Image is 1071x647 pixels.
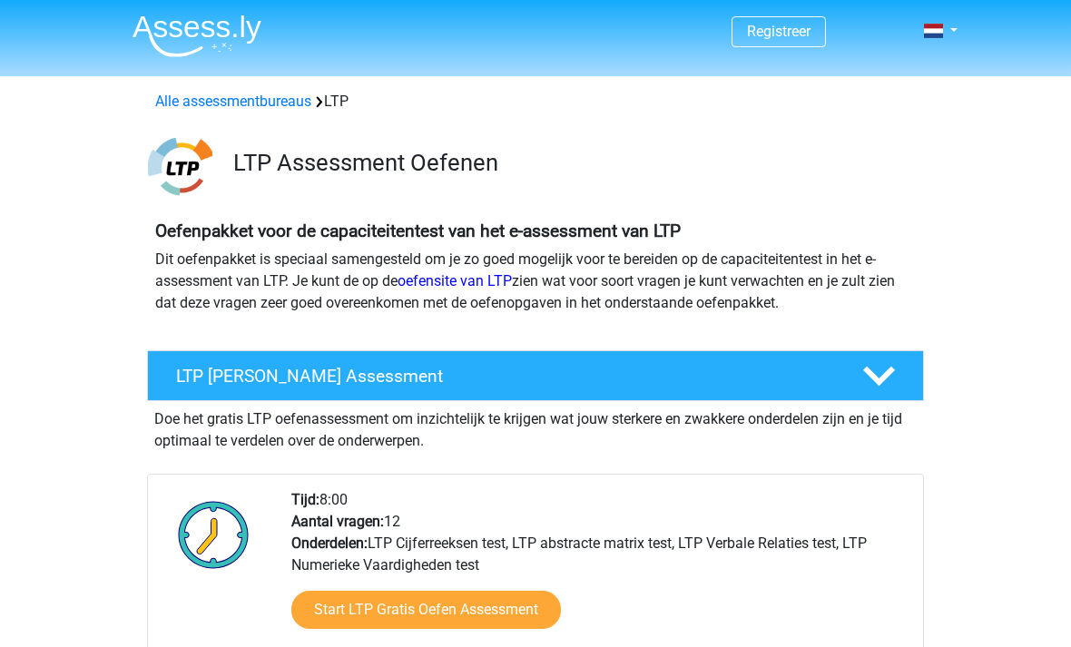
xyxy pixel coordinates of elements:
[148,134,212,199] img: ltp.png
[398,272,512,289] a: oefensite van LTP
[176,366,833,387] h4: LTP [PERSON_NAME] Assessment
[168,489,260,580] img: Klok
[155,93,311,110] a: Alle assessmentbureaus
[291,491,319,508] b: Tijd:
[155,249,916,314] p: Dit oefenpakket is speciaal samengesteld om je zo goed mogelijk voor te bereiden op de capaciteit...
[155,221,681,241] b: Oefenpakket voor de capaciteitentest van het e-assessment van LTP
[291,591,561,629] a: Start LTP Gratis Oefen Assessment
[148,91,923,113] div: LTP
[147,401,924,452] div: Doe het gratis LTP oefenassessment om inzichtelijk te krijgen wat jouw sterkere en zwakkere onder...
[747,23,811,40] a: Registreer
[133,15,261,57] img: Assessly
[291,534,368,552] b: Onderdelen:
[140,350,931,401] a: LTP [PERSON_NAME] Assessment
[291,513,384,530] b: Aantal vragen:
[233,149,909,177] h3: LTP Assessment Oefenen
